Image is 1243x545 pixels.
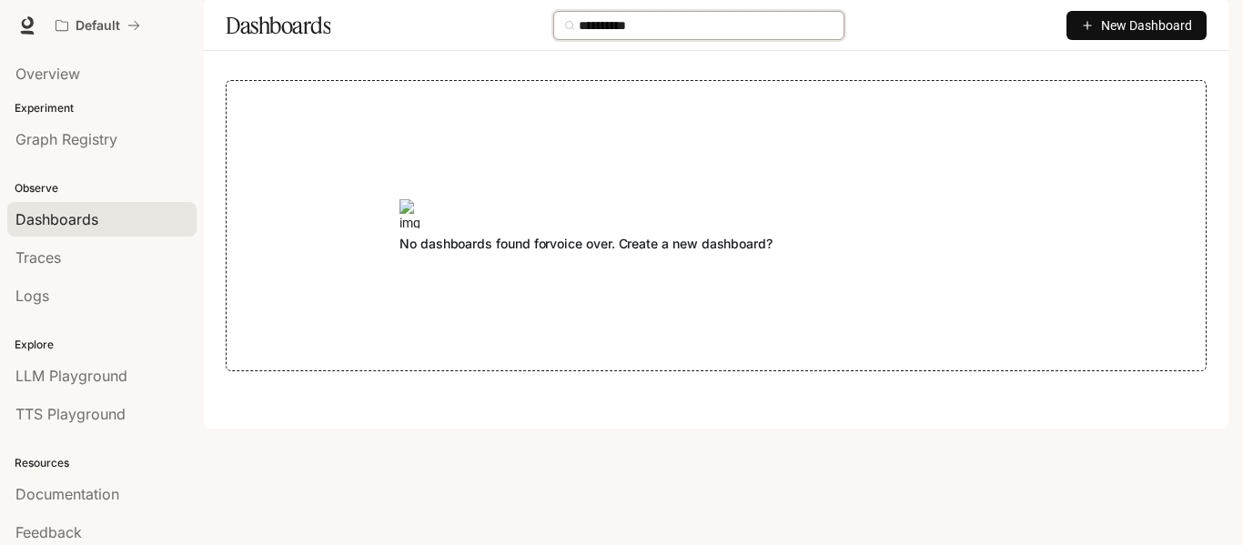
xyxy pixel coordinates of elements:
span: No dashboards found for voice over . Create a new dashboard? [399,236,773,252]
button: New Dashboard [1066,11,1207,40]
h1: Dashboards [226,7,330,44]
p: Default [76,18,120,34]
button: All workspaces [47,7,148,44]
span: New Dashboard [1101,15,1192,35]
img: img [399,199,429,228]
